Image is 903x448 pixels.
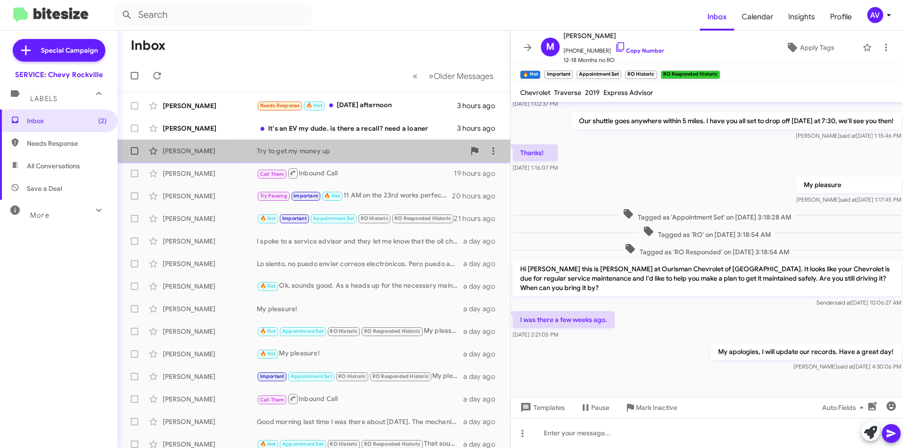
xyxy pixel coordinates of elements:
button: Pause [572,399,617,416]
span: (2) [98,116,107,126]
span: RO Historic [338,373,366,379]
span: [PERSON_NAME] [563,30,664,41]
div: Good morning last time I was there about [DATE]. The mechanic was going to send up the request sa... [257,417,463,426]
div: [PERSON_NAME] [163,214,257,223]
div: [DATE] afternoon [257,100,457,111]
div: [PERSON_NAME] [163,417,257,426]
div: 11 AM on the 23rd works perfectly! I’ve scheduled your appointment for an oil change and maintena... [257,190,452,201]
span: Tagged as 'Appointment Set' on [DATE] 3:18:28 AM [619,208,795,222]
div: AV [867,7,883,23]
div: 21 hours ago [454,214,503,223]
p: Thanks! [513,144,558,161]
span: Older Messages [434,71,493,81]
p: Our shuttle goes anywhere within 5 miles. I have you all set to drop off [DATE] at 7:30, we'll se... [571,112,901,129]
span: Save a Deal [27,184,62,193]
span: RO Responded Historic [364,328,420,334]
small: 🔥 Hot [520,71,540,79]
span: All Conversations [27,161,80,171]
span: Chevrolet [520,88,550,97]
a: Inbox [700,3,734,31]
span: Important [260,373,285,379]
span: Insights [781,3,823,31]
div: My pleasure! [257,326,463,337]
a: Special Campaign [13,39,105,62]
span: said at [835,299,851,306]
span: said at [840,196,856,203]
p: My apologies, I will update our records. Have a great day! [711,343,901,360]
div: [PERSON_NAME] [163,282,257,291]
span: 2019 [585,88,600,97]
div: a day ago [463,349,503,359]
div: a day ago [463,282,503,291]
div: 3 hours ago [457,101,503,110]
span: said at [840,132,856,139]
span: Appointment Set [313,215,354,221]
small: RO Historic [625,71,657,79]
div: a day ago [463,417,503,426]
div: [PERSON_NAME] [163,349,257,359]
span: RO Historic [330,441,357,447]
div: My pleasure! [257,304,463,314]
span: [PHONE_NUMBER] [563,41,664,55]
span: [DATE] 2:21:05 PM [513,331,558,338]
div: Lo siento, no puedo enviar correos electrónicos. Pero puedo ayudarle a programar una cita para el... [257,259,463,268]
span: Try Pausing [260,193,287,199]
div: It's an EV my dude. is there a recall? need a loaner [257,124,457,133]
span: Pause [591,399,610,416]
span: Labels [30,94,57,103]
div: [PERSON_NAME] [163,259,257,268]
span: Appointment Set [282,441,324,447]
p: My pleasure [796,176,901,193]
span: 🔥 Hot [260,215,276,221]
span: Call Them [260,171,285,177]
div: [PERSON_NAME] [163,124,257,133]
span: [DATE] 1:02:37 PM [513,100,558,107]
span: Traverse [554,88,581,97]
span: 🔥 Hot [306,102,322,109]
div: My pleaure! [257,371,463,382]
span: M [546,39,554,55]
p: I was there a few weeks ago. [513,311,615,328]
span: Auto Fields [822,399,867,416]
small: Important [544,71,572,79]
span: « [412,70,418,82]
div: My pleasure! [257,348,463,359]
span: » [428,70,434,82]
span: Needs Response [260,102,300,109]
div: a day ago [463,327,503,336]
span: Tagged as 'RO Responded' on [DATE] 3:18:54 AM [621,243,793,257]
span: More [30,211,49,220]
span: Inbox [27,116,107,126]
button: Auto Fields [815,399,875,416]
div: [PERSON_NAME] [163,191,257,201]
button: AV [859,7,893,23]
span: RO Historic [361,215,388,221]
span: Special Campaign [41,46,98,55]
div: [PERSON_NAME] [163,236,257,246]
div: [PERSON_NAME] [163,394,257,404]
span: 12-18 Months no RO [563,55,664,65]
div: Inbound Call [257,393,463,405]
span: [PERSON_NAME] [DATE] 1:17:45 PM [796,196,901,203]
span: 🔥 Hot [260,328,276,334]
span: [DATE] 1:16:07 PM [513,164,558,171]
div: [PERSON_NAME] [163,304,257,314]
span: Profile [823,3,859,31]
button: Next [423,66,499,86]
span: 🔥 Hot [324,193,340,199]
a: Copy Number [615,47,664,54]
small: RO Responded Historic [661,71,720,79]
h1: Inbox [131,38,166,53]
span: 🔥 Hot [260,351,276,357]
span: Sender [DATE] 10:06:27 AM [816,299,901,306]
div: 3 hours ago [457,124,503,133]
span: RO Responded Historic [395,215,451,221]
span: Apply Tags [800,39,834,56]
div: a day ago [463,236,503,246]
div: [PERSON_NAME] [163,327,257,336]
p: Hi [PERSON_NAME] this is [PERSON_NAME] at Ourisman Chevrolet of [GEOGRAPHIC_DATA]. It looks like ... [513,260,901,296]
span: said at [837,363,854,370]
span: 🔥 Hot [260,283,276,289]
span: Calendar [734,3,781,31]
button: Previous [407,66,423,86]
